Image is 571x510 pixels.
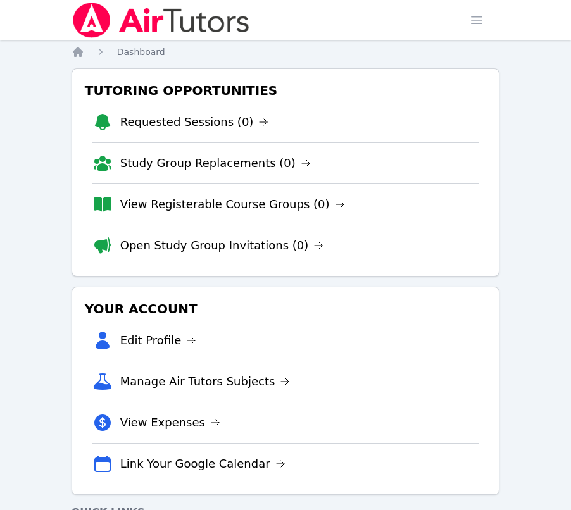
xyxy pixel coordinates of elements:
[120,154,311,172] a: Study Group Replacements (0)
[117,47,165,57] span: Dashboard
[120,113,269,131] a: Requested Sessions (0)
[117,46,165,58] a: Dashboard
[72,46,500,58] nav: Breadcrumb
[120,237,324,254] a: Open Study Group Invitations (0)
[120,455,285,473] a: Link Your Google Calendar
[72,3,251,38] img: Air Tutors
[120,332,197,349] a: Edit Profile
[82,79,489,102] h3: Tutoring Opportunities
[82,297,489,320] h3: Your Account
[120,196,345,213] a: View Registerable Course Groups (0)
[120,373,291,390] a: Manage Air Tutors Subjects
[120,414,220,432] a: View Expenses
